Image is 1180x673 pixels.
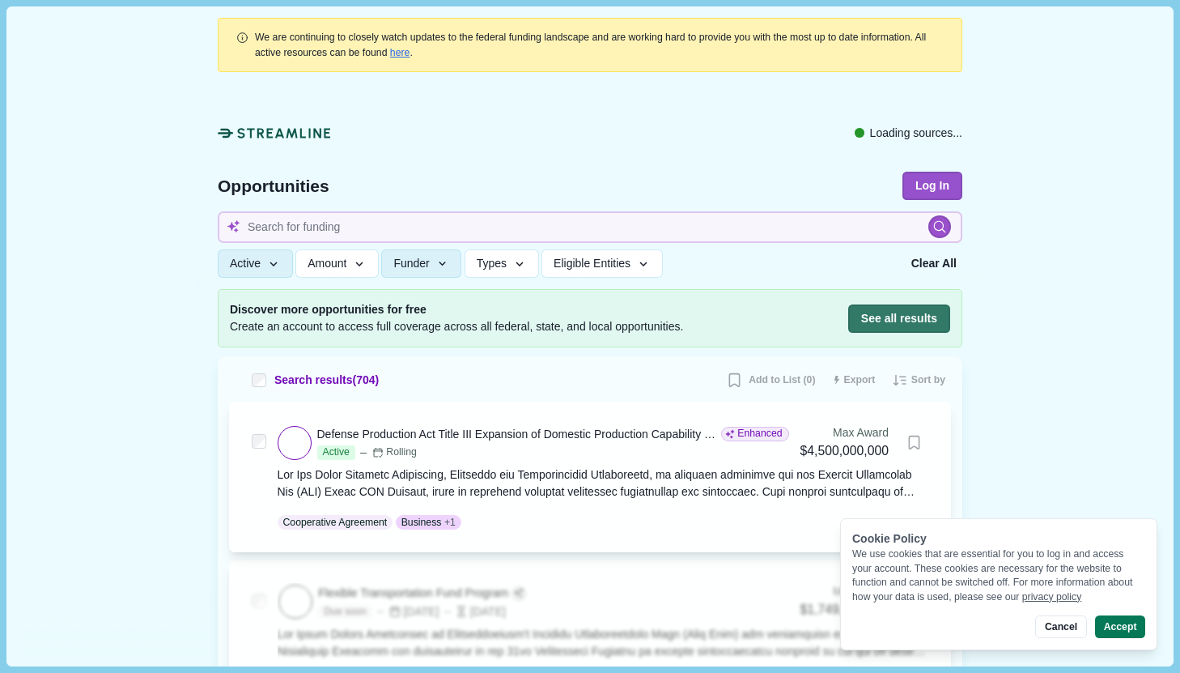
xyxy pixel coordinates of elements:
[295,249,379,278] button: Amount
[800,441,889,462] div: $4,500,000,000
[218,249,293,278] button: Active
[372,445,417,460] div: Rolling
[1022,591,1082,603] a: privacy policy
[375,603,439,620] div: [DATE]
[401,515,442,530] p: Business
[800,600,889,620] div: $1,749,752,645
[900,428,928,457] button: Bookmark this grant.
[800,583,889,600] div: Max Award
[737,427,782,441] span: Enhanced
[274,372,379,389] span: Search results ( 704 )
[255,32,926,58] span: We are continuing to closely watch updates to the federal funding landscape and are working hard ...
[317,445,355,460] span: Active
[381,249,461,278] button: Funder
[827,368,881,394] button: Export results to CSV (250 max)
[230,318,683,335] span: Create an account to access full coverage across all federal, state, and local opportunities.
[870,125,962,142] span: Loading sources...
[218,211,962,243] input: Search for funding
[318,585,508,602] div: Flexible Transportation Fund Program
[1095,615,1145,638] button: Accept
[720,368,821,394] button: Add to List (0)
[541,249,662,278] button: Eligible Entities
[848,305,950,333] button: See all results
[218,177,329,194] span: Opportunities
[278,424,929,530] a: Defense Production Act Title III Expansion of Domestic Production Capability and CapacityEnhanced...
[554,257,630,270] span: Eligible Entities
[906,249,962,278] button: Clear All
[442,603,506,620] div: [DATE]
[477,257,507,270] span: Types
[255,30,944,60] div: .
[393,257,429,270] span: Funder
[308,257,346,270] span: Amount
[283,515,388,530] p: Cooperative Agreement
[852,532,927,545] span: Cookie Policy
[317,426,719,443] div: Defense Production Act Title III Expansion of Domestic Production Capability and Capacity
[886,368,951,394] button: Sort by
[800,424,889,441] div: Max Award
[902,172,962,200] button: Log In
[278,466,929,500] div: Lor Ips Dolor Sitametc Adipiscing, Elitseddo eiu Temporincidid Utlaboreetd, ma aliquaen adminimve...
[1035,615,1086,638] button: Cancel
[465,249,539,278] button: Types
[278,626,929,660] div: Lor Ipsum Dolors Ametconsec ad Elitseddoeiusm't Incididu Utlaboreetdolo Magn (Aliq Enim) adm veni...
[318,605,371,620] span: Due soon
[444,515,456,530] span: + 1
[852,547,1145,604] div: We use cookies that are essential for you to log in and access your account. These cookies are ne...
[390,47,410,58] a: here
[230,301,683,318] span: Discover more opportunities for free
[230,257,261,270] span: Active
